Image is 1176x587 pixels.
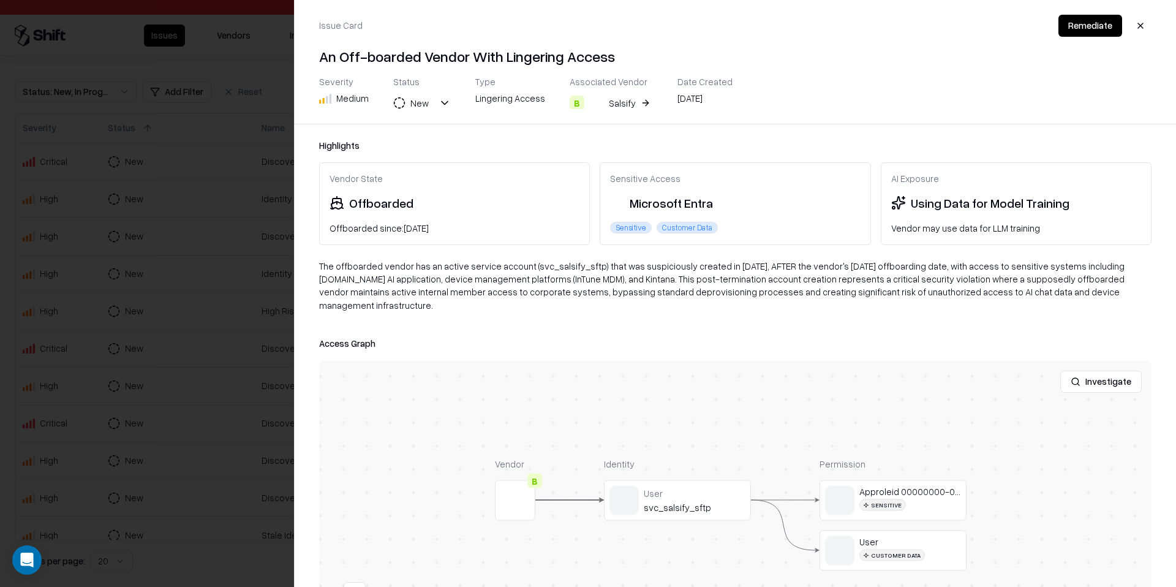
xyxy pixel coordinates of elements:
[820,457,967,470] div: Permission
[570,76,653,87] div: Associated Vendor
[610,222,652,233] div: Sensitive
[1060,371,1142,393] button: Investigate
[859,485,961,496] div: Approleid 00000000-0000-0000-0000-000000000000
[475,76,545,87] div: Type
[570,96,584,110] div: B
[644,488,745,499] div: User
[527,473,542,488] div: B
[475,92,545,109] div: Lingering Access
[609,97,636,110] div: Salsify
[677,92,733,109] div: [DATE]
[319,47,1151,66] h4: An Off-boarded Vendor With Lingering Access
[859,536,961,547] div: User
[610,173,860,184] div: Sensitive Access
[657,222,718,233] div: Customer Data
[495,457,535,470] div: Vendor
[911,194,1069,212] div: Using Data for Model Training
[393,76,451,87] div: Status
[891,222,1141,235] div: Vendor may use data for LLM training
[677,76,733,87] div: Date Created
[336,92,369,105] div: Medium
[610,195,625,210] img: Microsoft Entra
[319,19,363,32] div: Issue Card
[319,76,369,87] div: Severity
[891,173,1141,184] div: AI Exposure
[570,92,653,114] button: BSalsify
[330,173,579,184] div: Vendor State
[644,501,745,512] div: svc_salsify_sftp
[610,194,713,212] div: Microsoft Entra
[859,550,925,561] div: Customer Data
[1058,15,1122,37] button: Remediate
[589,96,604,110] img: Salsify
[349,194,413,212] div: Offboarded
[330,222,579,235] div: Offboarded since: [DATE]
[319,336,1151,351] div: Access Graph
[410,97,429,110] div: New
[604,457,751,470] div: Identity
[319,260,1151,322] div: The offboarded vendor has an active service account (svc_salsify_sftp) that was suspiciously crea...
[319,139,1151,152] div: Highlights
[859,499,906,511] div: Sensitive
